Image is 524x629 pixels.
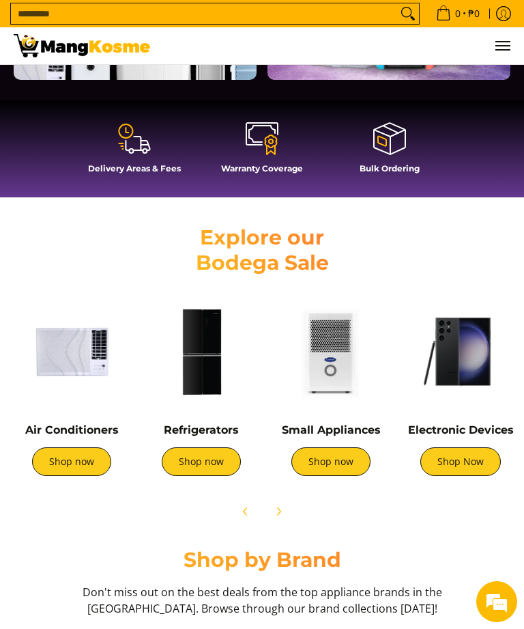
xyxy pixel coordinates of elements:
[494,27,510,64] button: Menu
[78,121,192,184] a: Delivery Areas & Fees
[14,294,130,410] img: Air Conditioners
[397,3,419,24] button: Search
[143,294,259,410] img: Refrigerators
[263,497,293,527] button: Next
[453,9,463,18] span: 0
[32,447,111,476] a: Shop now
[273,294,389,410] img: Small Appliances
[231,497,261,527] button: Previous
[291,447,370,476] a: Shop now
[466,9,482,18] span: ₱0
[408,423,514,436] a: Electronic Devices
[205,121,319,184] a: Warranty Coverage
[164,423,239,436] a: Refrigerators
[14,34,150,57] img: Mang Kosme: Your Home Appliances Warehouse Sale Partner!
[420,447,501,476] a: Shop Now
[25,423,119,436] a: Air Conditioners
[205,163,319,173] h4: Warranty Coverage
[141,225,383,276] h2: Explore our Bodega Sale
[14,547,510,572] h2: Shop by Brand
[164,27,510,64] nav: Main Menu
[78,163,192,173] h4: Delivery Areas & Fees
[282,423,381,436] a: Small Appliances
[333,163,447,173] h4: Bulk Ordering
[78,584,446,617] h3: Don't miss out on the best deals from the top appliance brands in the [GEOGRAPHIC_DATA]. Browse t...
[403,294,519,410] img: Electronic Devices
[333,121,447,184] a: Bulk Ordering
[432,6,484,21] span: •
[164,27,510,64] ul: Customer Navigation
[162,447,241,476] a: Shop now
